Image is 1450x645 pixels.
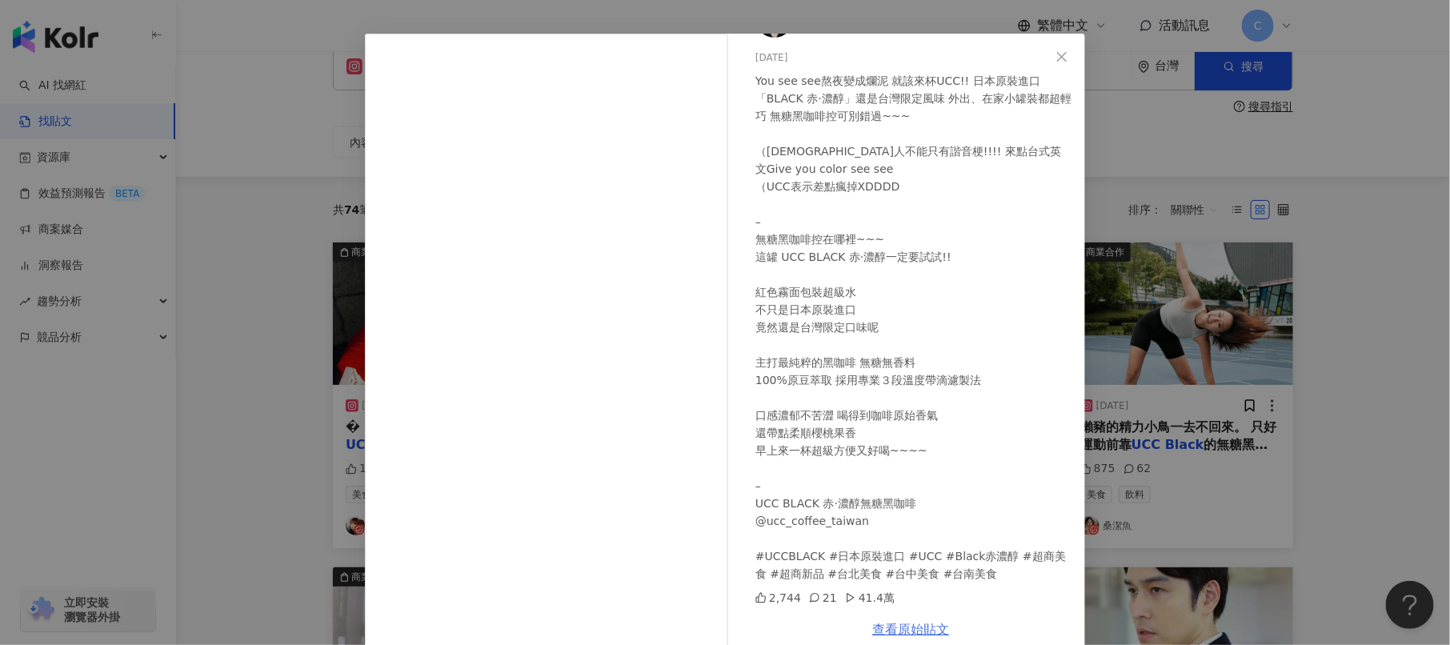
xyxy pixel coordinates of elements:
a: 查看原始貼文 [872,622,949,637]
span: close [1055,50,1068,63]
div: You see see熬夜變成爛泥 就該來杯UCC!! 日本原裝進口「BLACK 赤·濃醇」還是台灣限定風味 外出、在家小罐裝都超輕巧 無糖黑咖啡控可別錯過~~~ （[DEMOGRAPHIC_D... [755,72,1072,583]
button: Close [1046,41,1078,73]
div: [DATE] [755,50,1072,66]
div: 21 [809,589,837,607]
div: 2,744 [755,589,801,607]
div: 41.4萬 [845,589,895,607]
